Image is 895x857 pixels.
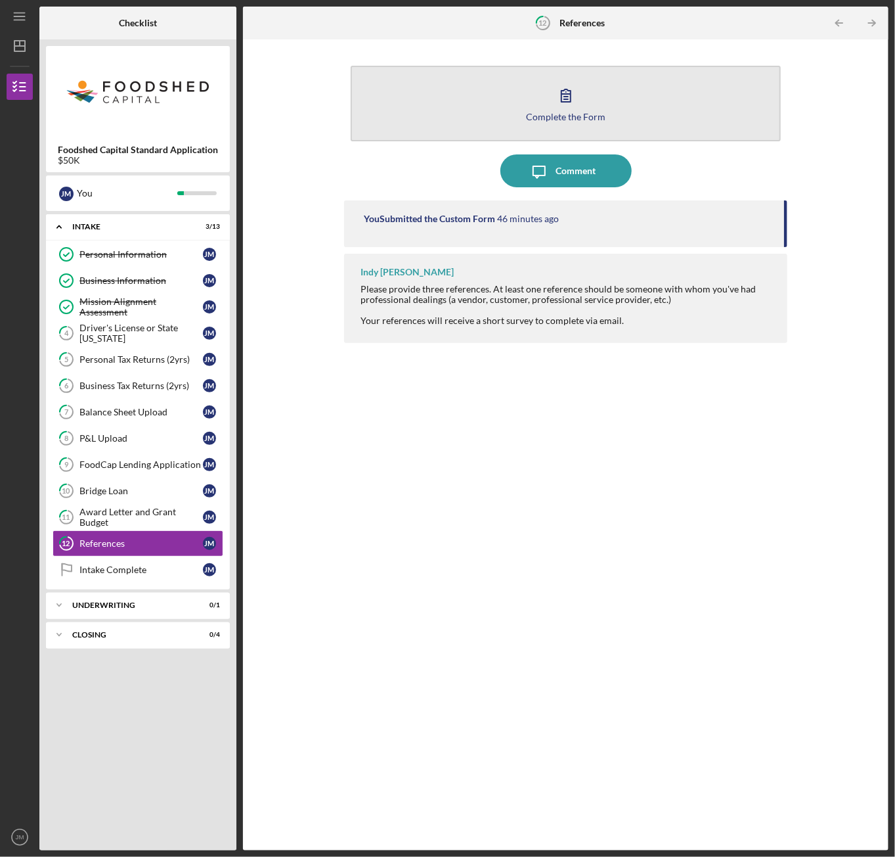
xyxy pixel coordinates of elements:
[360,284,774,305] div: Please provide three references. At least one reference should be someone with whom you've had pr...
[196,631,220,639] div: 0 / 4
[72,631,187,639] div: Closing
[360,267,454,277] div: Indy [PERSON_NAME]
[360,315,774,326] div: Your references will receive a short survey to complete via email.
[62,540,70,548] tspan: 12
[364,214,495,224] div: You Submitted the Custom Form
[53,267,223,294] a: Business InformationJM
[539,18,547,27] tspan: 12
[351,66,780,141] button: Complete the Form
[58,145,218,155] b: Foodshed Capital Standard Application
[7,824,33,850] button: JM
[79,249,203,260] div: Personal Information
[64,434,68,443] tspan: 8
[79,381,203,391] div: Business Tax Returns (2yrs)
[196,601,220,609] div: 0 / 1
[72,223,187,231] div: Intake
[203,484,216,498] div: J M
[79,538,203,549] div: References
[79,459,203,470] div: FoodCap Lending Application
[203,458,216,471] div: J M
[79,486,203,496] div: Bridge Loan
[203,300,216,313] div: J M
[203,537,216,550] div: J M
[203,405,216,419] div: J M
[53,425,223,452] a: 8P&L UploadJM
[16,834,24,841] text: JM
[500,154,632,187] button: Comment
[53,346,223,373] a: 5Personal Tax Returns (2yrs)JM
[53,373,223,399] a: 6Business Tax Returns (2yrs)JM
[64,382,69,390] tspan: 6
[203,248,216,261] div: J M
[72,601,187,609] div: Underwriting
[119,18,157,28] b: Checklist
[46,53,230,131] img: Product logo
[53,241,223,267] a: Personal InformationJM
[79,565,203,575] div: Intake Complete
[53,530,223,557] a: 12ReferencesJM
[53,452,223,478] a: 9FoodCap Lending ApplicationJM
[79,507,203,528] div: Award Letter and Grant Budget
[203,327,216,340] div: J M
[526,112,605,122] div: Complete the Form
[203,432,216,445] div: J M
[62,513,70,522] tspan: 11
[497,214,559,224] time: 2025-09-15 16:47
[203,563,216,576] div: J M
[203,379,216,392] div: J M
[53,478,223,504] a: 10Bridge LoanJM
[53,320,223,346] a: 4Driver's License or State [US_STATE]JM
[196,223,220,231] div: 3 / 13
[79,296,203,317] div: Mission Alignment Assessment
[77,182,177,204] div: You
[79,407,203,417] div: Balance Sheet Upload
[79,275,203,286] div: Business Information
[62,487,71,496] tspan: 10
[64,329,69,338] tspan: 4
[53,504,223,530] a: 11Award Letter and Grant BudgetJM
[53,294,223,320] a: Mission Alignment AssessmentJM
[203,274,216,287] div: J M
[53,557,223,583] a: Intake CompleteJM
[79,354,203,365] div: Personal Tax Returns (2yrs)
[58,155,218,166] div: $50K
[64,356,68,364] tspan: 5
[203,353,216,366] div: J M
[556,154,596,187] div: Comment
[64,461,69,469] tspan: 9
[79,433,203,444] div: P&L Upload
[59,187,74,201] div: J M
[203,511,216,524] div: J M
[559,18,605,28] b: References
[53,399,223,425] a: 7Balance Sheet UploadJM
[64,408,69,417] tspan: 7
[79,323,203,344] div: Driver's License or State [US_STATE]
